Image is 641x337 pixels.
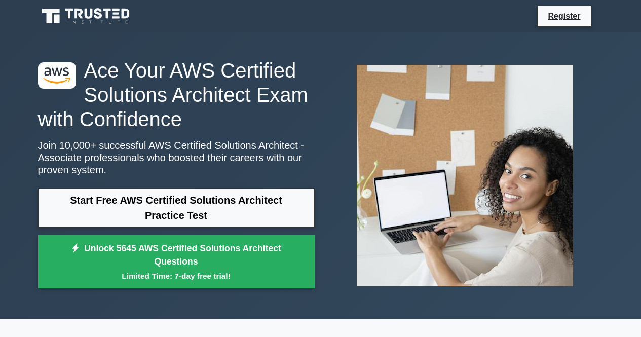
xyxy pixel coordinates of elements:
[51,270,302,282] small: Limited Time: 7-day free trial!
[38,235,315,289] a: Unlock 5645 AWS Certified Solutions Architect QuestionsLimited Time: 7-day free trial!
[38,188,315,228] a: Start Free AWS Certified Solutions Architect Practice Test
[542,10,586,22] a: Register
[38,139,315,176] p: Join 10,000+ successful AWS Certified Solutions Architect - Associate professionals who boosted t...
[38,58,315,131] h1: Ace Your AWS Certified Solutions Architect Exam with Confidence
